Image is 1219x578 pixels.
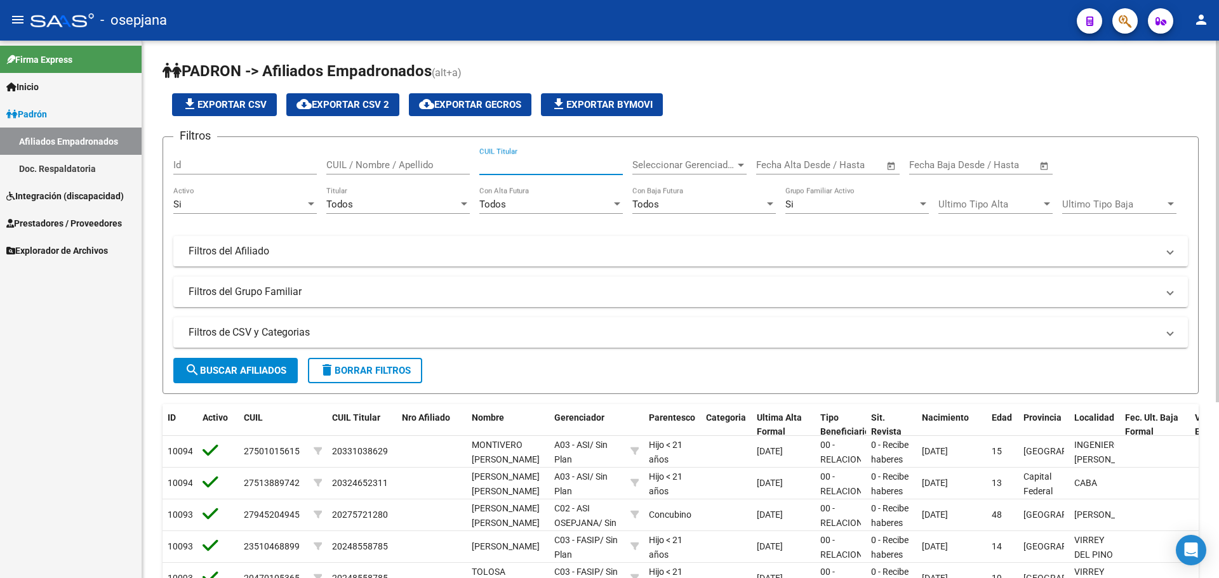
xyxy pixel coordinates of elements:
span: 0 - Recibe haberes regularmente [871,471,924,511]
span: A03 - ASI [554,471,590,482]
span: Sit. Revista [871,412,902,437]
span: 00 - RELACION DE DEPENDENCIA [820,503,879,556]
span: 14 [992,541,1002,551]
span: Hijo < 21 años [649,535,683,560]
span: MONTIVERO [PERSON_NAME] [472,440,540,464]
span: Explorador de Archivos [6,244,108,258]
span: Si [785,199,794,210]
datatable-header-cell: Nacimiento [917,404,987,446]
div: 27513889742 [244,476,300,490]
div: 27945204945 [244,508,300,522]
div: 20324652311 [332,476,388,490]
span: - osepjana [100,6,167,34]
div: [DATE] [757,476,810,490]
div: 20248558785 [332,539,388,554]
datatable-header-cell: Localidad [1069,404,1120,446]
datatable-header-cell: Provincia [1018,404,1069,446]
button: Open calendar [884,159,899,173]
span: C03 - FASIP [554,567,600,577]
span: Nombre [472,412,504,423]
span: (alt+a) [432,67,462,79]
span: PADRON -> Afiliados Empadronados [163,62,432,80]
span: Integración (discapacidad) [6,189,124,203]
div: [DATE] [757,508,810,522]
span: 0 - Recibe haberes regularmente [871,503,924,542]
mat-icon: delete [319,362,335,378]
input: Fecha fin [819,159,881,171]
span: Localidad [1074,412,1114,423]
span: [PERSON_NAME] [PERSON_NAME] [472,471,540,496]
span: CUIL [244,412,263,423]
mat-expansion-panel-header: Filtros del Grupo Familiar [173,277,1188,307]
mat-icon: person [1194,12,1209,27]
span: Concubino [649,509,691,520]
span: Todos [479,199,506,210]
span: 100938 [168,541,198,551]
div: 20331038629 [332,444,388,459]
datatable-header-cell: Tipo Beneficiario [815,404,866,446]
button: Exportar GECROS [409,93,531,116]
input: Fecha fin [972,159,1034,171]
span: Hijo < 21 años [649,471,683,496]
span: Si [173,199,182,210]
span: Tipo Beneficiario [820,412,870,437]
datatable-header-cell: Activo [197,404,239,446]
mat-icon: file_download [551,96,566,112]
span: [PERSON_NAME] [1074,509,1142,520]
span: Todos [326,199,353,210]
span: Nro Afiliado [402,412,450,423]
span: Nacimiento [922,412,969,423]
span: [GEOGRAPHIC_DATA] [1023,446,1109,456]
span: 0 - Recibe haberes regularmente [871,440,924,479]
span: Exportar CSV 2 [296,99,389,110]
span: Hijo < 21 años [649,440,683,464]
span: Exportar GECROS [419,99,521,110]
h3: Filtros [173,127,217,145]
datatable-header-cell: CUIL [239,404,309,446]
mat-icon: file_download [182,96,197,112]
datatable-header-cell: ID [163,404,197,446]
span: [GEOGRAPHIC_DATA] [1023,541,1109,551]
mat-icon: search [185,362,200,378]
span: Todos [632,199,659,210]
span: [GEOGRAPHIC_DATA] [1023,509,1109,520]
span: Buscar Afiliados [185,365,286,376]
span: 15 [992,446,1002,456]
span: 100940 [168,478,198,488]
span: Exportar Bymovi [551,99,653,110]
span: VIRREY DEL PINO [1074,535,1113,560]
span: Firma Express [6,53,72,67]
button: Exportar Bymovi [541,93,663,116]
span: 100939 [168,509,198,520]
datatable-header-cell: Gerenciador [549,404,625,446]
span: 0 - Recibe haberes regularmente [871,535,924,574]
div: [DATE] [757,444,810,459]
span: C03 - FASIP [554,535,600,545]
datatable-header-cell: Categoria [701,404,752,446]
mat-panel-title: Filtros del Grupo Familiar [189,285,1157,299]
datatable-header-cell: Fec. Ult. Baja Formal [1120,404,1190,446]
span: Ultima Alta Formal [757,412,802,437]
span: Padrón [6,107,47,121]
span: Seleccionar Gerenciador [632,159,735,171]
span: Provincia [1023,412,1062,423]
button: Exportar CSV 2 [286,93,399,116]
span: Inicio [6,80,39,94]
input: Fecha inicio [756,159,808,171]
div: [DATE] [757,539,810,554]
span: Ultimo Tipo Alta [938,199,1041,210]
datatable-header-cell: Edad [987,404,1018,446]
span: C02 - ASI OSEPJANA [554,503,599,528]
span: CUIL Titular [332,412,380,423]
button: Buscar Afiliados [173,358,298,383]
span: [PERSON_NAME] [472,541,540,551]
datatable-header-cell: Nombre [467,404,549,446]
span: [DATE] [922,446,948,456]
mat-panel-title: Filtros del Afiliado [189,244,1157,258]
span: Activo [203,412,228,423]
span: Prestadores / Proveedores [6,216,122,230]
mat-expansion-panel-header: Filtros de CSV y Categorias [173,317,1188,348]
span: 48 [992,509,1002,520]
datatable-header-cell: Parentesco [644,404,701,446]
mat-icon: cloud_download [296,96,312,112]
